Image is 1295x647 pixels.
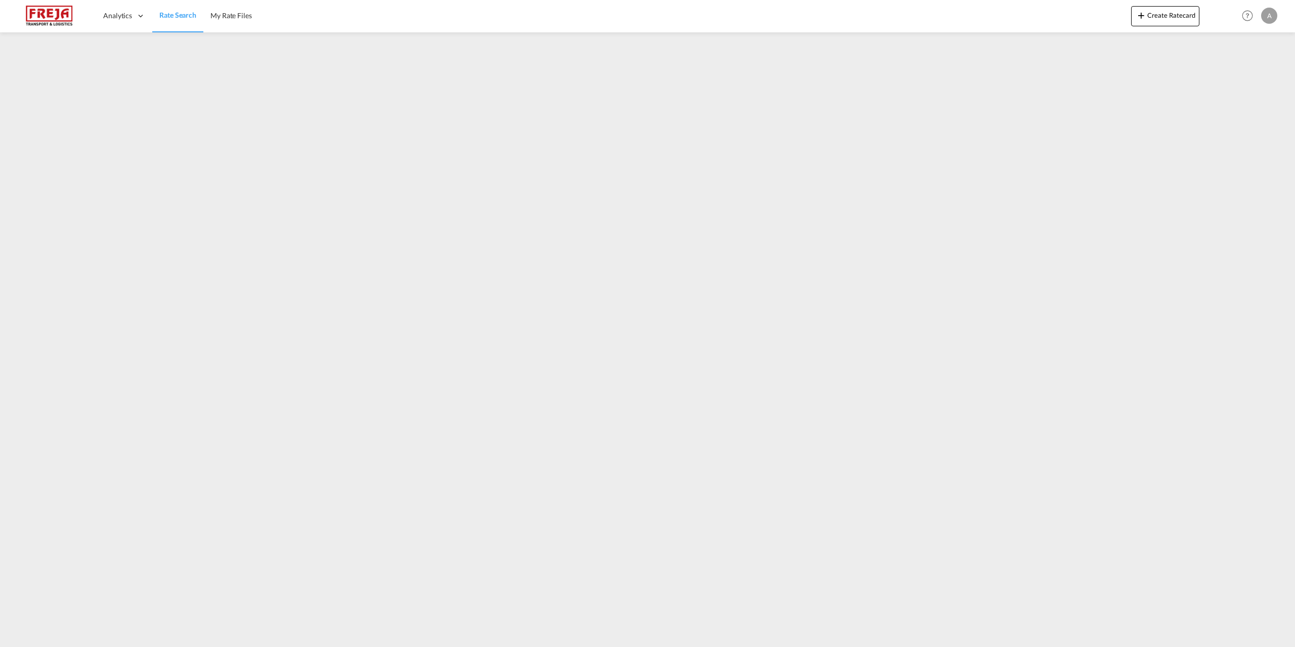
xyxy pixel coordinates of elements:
[1239,7,1256,24] span: Help
[1135,9,1147,21] md-icon: icon-plus 400-fg
[159,11,196,19] span: Rate Search
[103,11,132,21] span: Analytics
[1131,6,1199,26] button: icon-plus 400-fgCreate Ratecard
[210,11,252,20] span: My Rate Files
[15,5,83,27] img: 586607c025bf11f083711d99603023e7.png
[1239,7,1261,25] div: Help
[1261,8,1277,24] div: A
